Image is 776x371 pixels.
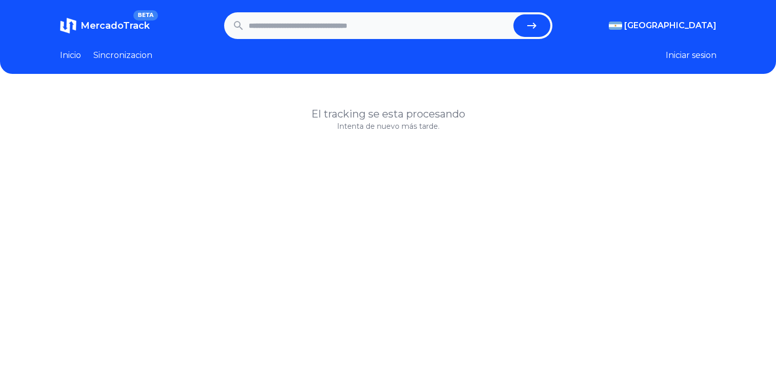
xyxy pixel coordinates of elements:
[93,49,152,62] a: Sincronizacion
[60,121,717,131] p: Intenta de nuevo más tarde.
[81,20,150,31] span: MercadoTrack
[609,22,622,30] img: Argentina
[60,17,76,34] img: MercadoTrack
[60,49,81,62] a: Inicio
[624,19,717,32] span: [GEOGRAPHIC_DATA]
[609,19,717,32] button: [GEOGRAPHIC_DATA]
[666,49,717,62] button: Iniciar sesion
[60,107,717,121] h1: El tracking se esta procesando
[60,17,150,34] a: MercadoTrackBETA
[133,10,157,21] span: BETA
